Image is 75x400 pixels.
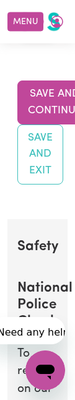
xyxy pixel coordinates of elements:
button: Save and Exit [17,124,63,185]
button: Menu [7,12,43,32]
button: My Account [44,11,70,32]
h2: Safety [17,239,58,256]
h2: National Police Check [17,280,58,331]
iframe: Button to launch messaging window [25,350,65,390]
img: Careseekers logo [15,11,61,33]
a: Careseekers logo [15,7,61,36]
